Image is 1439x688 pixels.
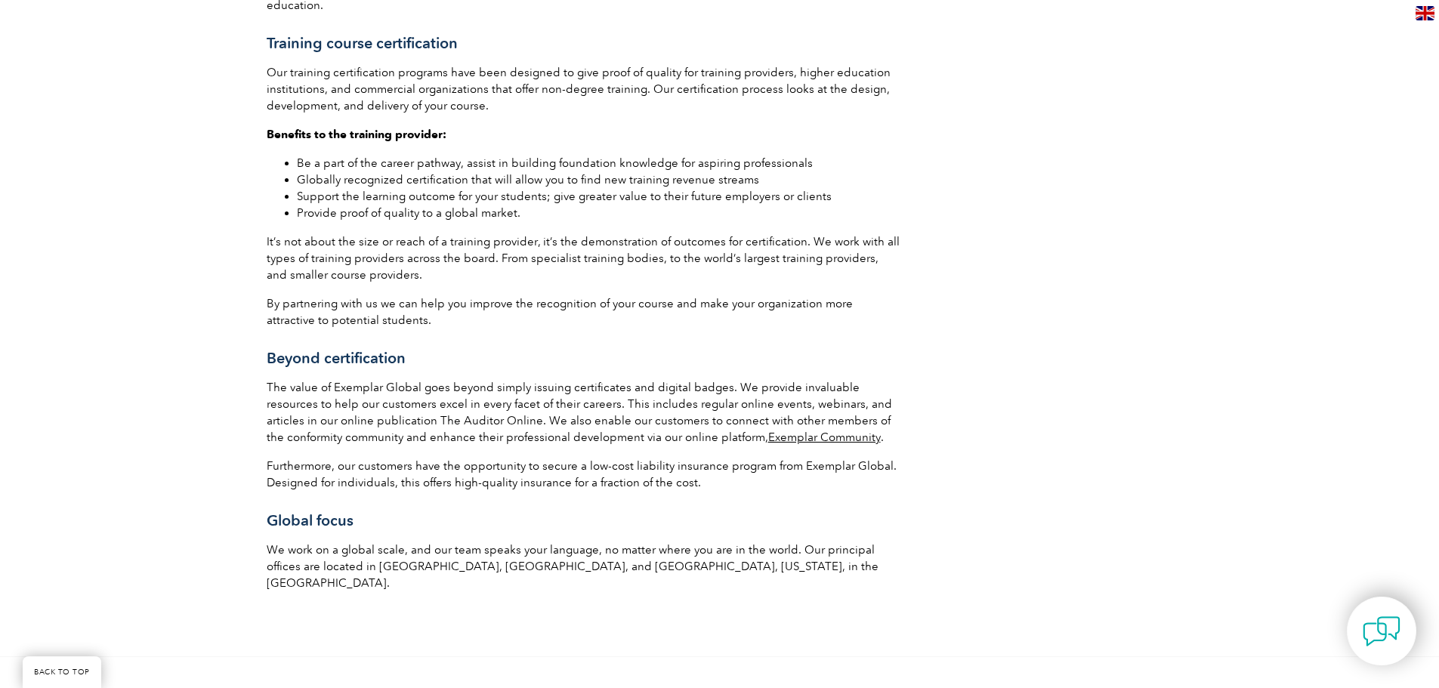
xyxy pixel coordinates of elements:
[297,171,901,188] li: Globally recognized certification that will allow you to find new training revenue streams
[768,430,881,444] a: Exemplar Community
[267,458,901,491] p: Furthermore, our customers have the opportunity to secure a low-cost liability insurance program ...
[267,379,901,446] p: The value of Exemplar Global goes beyond simply issuing certificates and digital badges. We provi...
[23,656,101,688] a: BACK TO TOP
[267,34,901,53] h3: Training course certification
[267,349,901,368] h3: Beyond certification
[267,128,446,141] strong: Benefits to the training provider:
[297,188,901,205] li: Support the learning outcome for your students; give greater value to their future employers or c...
[1416,6,1434,20] img: en
[297,155,901,171] li: Be a part of the career pathway, assist in building foundation knowledge for aspiring professionals
[267,233,901,283] p: It’s not about the size or reach of a training provider, it’s the demonstration of outcomes for c...
[1363,612,1400,650] img: contact-chat.png
[267,541,901,591] p: We work on a global scale, and our team speaks your language, no matter where you are in the worl...
[267,511,901,530] h3: Global focus
[267,295,901,329] p: By partnering with us we can help you improve the recognition of your course and make your organi...
[297,205,901,221] li: Provide proof of quality to a global market.
[267,64,901,114] p: Our training certification programs have been designed to give proof of quality for training prov...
